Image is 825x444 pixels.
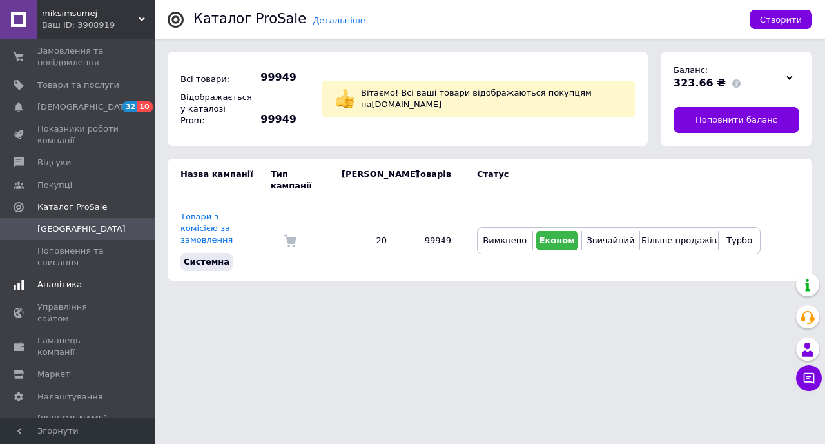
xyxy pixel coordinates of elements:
[193,12,306,26] div: Каталог ProSale
[37,101,133,113] span: [DEMOGRAPHIC_DATA]
[674,107,799,133] a: Поповнити баланс
[37,368,70,380] span: Маркет
[464,159,761,201] td: Статус
[271,159,329,201] td: Тип кампанії
[42,19,155,31] div: Ваш ID: 3908919
[796,365,822,391] button: Чат з покупцем
[358,84,625,114] div: Вітаємо! Всі ваші товари відображаються покупцям на [DOMAIN_NAME]
[37,79,119,91] span: Товари та послуги
[481,231,529,250] button: Вимкнено
[695,114,777,126] span: Поповнити баланс
[536,231,578,250] button: Економ
[37,301,119,325] span: Управління сайтом
[643,231,715,250] button: Більше продажів
[641,236,717,245] span: Більше продажів
[329,159,400,201] td: [PERSON_NAME]
[539,236,575,245] span: Економ
[587,236,634,245] span: Звичайний
[483,236,527,245] span: Вимкнено
[585,231,636,250] button: Звичайний
[284,234,296,247] img: Комісія за замовлення
[37,391,103,403] span: Налаштування
[37,279,82,290] span: Аналітика
[335,89,354,108] img: :+1:
[168,159,271,201] td: Назва кампанії
[37,45,119,68] span: Замовлення та повідомлення
[400,201,464,281] td: 99949
[177,70,248,88] div: Всі товари:
[184,257,229,267] span: Системна
[37,179,72,191] span: Покупці
[37,201,107,213] span: Каталог ProSale
[180,212,233,245] a: Товари з комісією за замовлення
[37,223,126,235] span: [GEOGRAPHIC_DATA]
[750,10,812,29] button: Створити
[122,101,137,112] span: 32
[37,245,119,268] span: Поповнення та списання
[400,159,464,201] td: Товарів
[674,65,708,75] span: Баланс:
[37,335,119,358] span: Гаманець компанії
[177,88,248,130] div: Відображається у каталозі Prom:
[37,123,119,146] span: Показники роботи компанії
[722,231,757,250] button: Турбо
[37,157,71,168] span: Відгуки
[674,77,726,89] span: 323.66 ₴
[42,8,139,19] span: miksimsumej
[329,201,400,281] td: 20
[137,101,152,112] span: 10
[726,236,752,245] span: Турбо
[251,112,296,126] span: 99949
[251,70,296,85] span: 99949
[313,15,365,25] a: Детальніше
[760,15,802,25] span: Створити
